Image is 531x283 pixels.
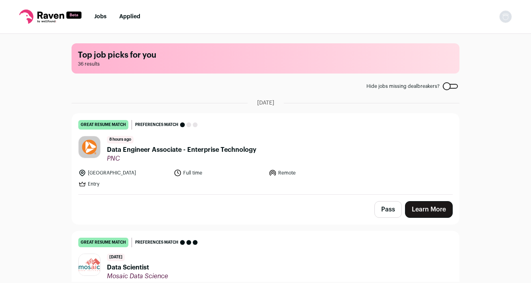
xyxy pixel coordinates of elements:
[78,50,453,61] h1: Top job picks for you
[107,263,168,272] span: Data Scientist
[78,169,169,177] li: [GEOGRAPHIC_DATA]
[79,136,100,158] img: ec8c53f9cbcd3a2069a733cb7d015f1e35b7261516279e0e1b333780b56a4cde.jpg
[94,14,107,19] a: Jobs
[107,254,125,261] span: [DATE]
[366,83,440,89] span: Hide jobs missing dealbreakers?
[72,114,459,194] a: great resume match Preferences match 8 hours ago Data Engineer Associate - Enterprise Technology ...
[499,10,512,23] button: Open dropdown
[78,61,453,67] span: 36 results
[107,136,134,143] span: 8 hours ago
[79,254,100,275] img: 84963a773a2233732c2301999eeb452f5ba659012dbdfc1ac9a3a0e774b07259.png
[174,169,264,177] li: Full time
[107,145,256,155] span: Data Engineer Associate - Enterprise Technology
[107,272,168,280] span: Mosaic Data Science
[499,10,512,23] img: nopic.png
[135,238,178,246] span: Preferences match
[78,238,128,247] div: great resume match
[405,201,453,218] a: Learn More
[107,155,256,163] span: PNC
[119,14,140,19] a: Applied
[269,169,359,177] li: Remote
[374,201,402,218] button: Pass
[78,180,169,188] li: Entry
[135,121,178,129] span: Preferences match
[78,120,128,130] div: great resume match
[257,99,274,107] span: [DATE]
